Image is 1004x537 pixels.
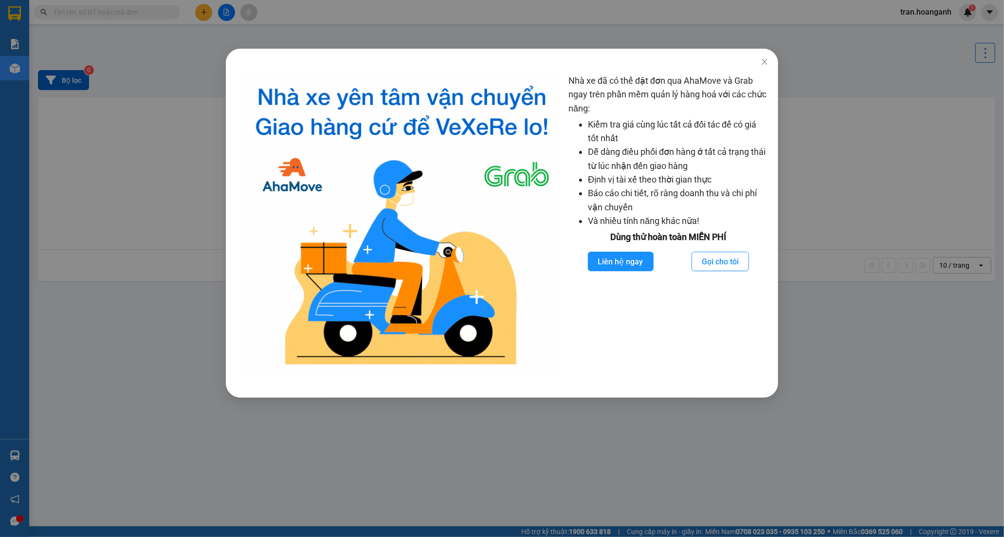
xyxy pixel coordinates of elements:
[588,145,768,173] li: Dễ dàng điều phối đơn hàng ở tất cả trạng thái từ lúc nhận đến giao hàng
[692,252,749,271] button: Gọi cho tôi
[588,252,654,271] button: Liên hệ ngay
[568,230,768,244] div: Dùng thử hoàn toàn MIỄN PHÍ
[568,74,768,373] div: Nhà xe đã có thể đặt đơn qua AhaMove và Grab ngay trên phần mềm quản lý hàng hoá với các chức năng:
[598,256,643,268] span: Liên hệ ngay
[751,49,778,76] button: Close
[243,74,561,373] img: logo
[702,256,739,268] span: Gọi cho tôi
[588,118,768,146] li: Kiểm tra giá cùng lúc tất cả đối tác để có giá tốt nhất
[588,214,768,228] li: Và nhiều tính năng khác nữa!
[761,58,768,66] span: close
[588,173,768,186] li: Định vị tài xế theo thời gian thực
[588,186,768,214] li: Báo cáo chi tiết, rõ ràng doanh thu và chi phí vận chuyển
